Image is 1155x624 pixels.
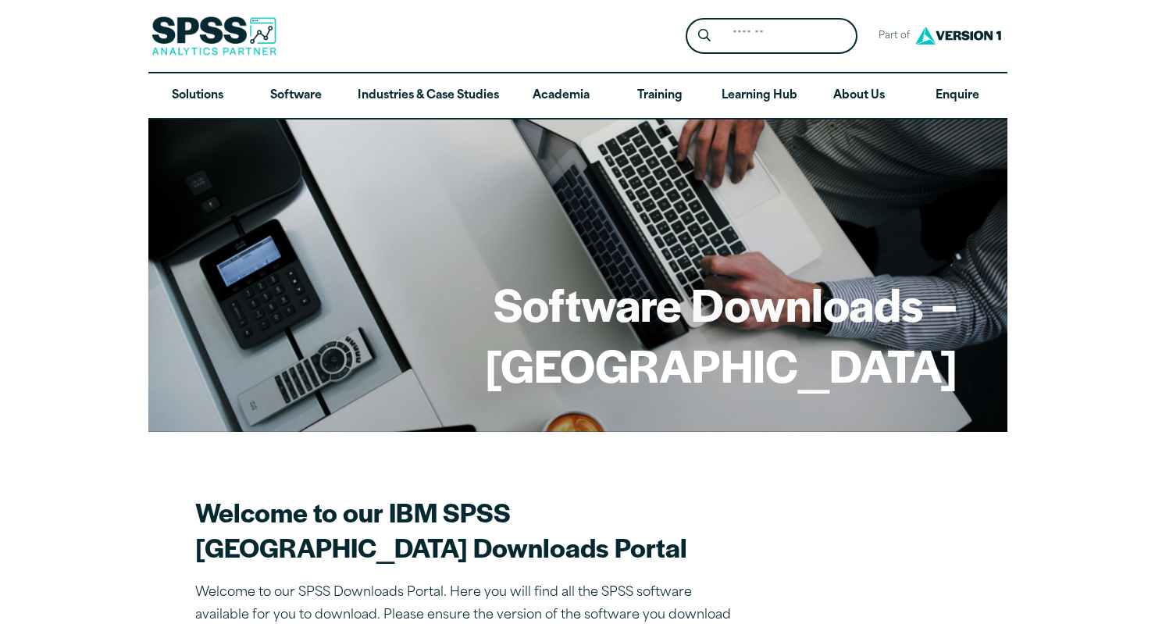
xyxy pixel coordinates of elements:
[247,73,345,119] a: Software
[148,73,1007,119] nav: Desktop version of site main menu
[810,73,908,119] a: About Us
[148,73,247,119] a: Solutions
[709,73,810,119] a: Learning Hub
[195,494,742,565] h2: Welcome to our IBM SPSS [GEOGRAPHIC_DATA] Downloads Portal
[198,273,957,394] h1: Software Downloads – [GEOGRAPHIC_DATA]
[610,73,708,119] a: Training
[152,16,276,55] img: SPSS Analytics Partner
[698,29,711,42] svg: Search magnifying glass icon
[690,22,718,51] button: Search magnifying glass icon
[686,18,857,55] form: Site Header Search Form
[908,73,1007,119] a: Enquire
[870,25,911,48] span: Part of
[512,73,610,119] a: Academia
[345,73,512,119] a: Industries & Case Studies
[911,21,1005,50] img: Version1 Logo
